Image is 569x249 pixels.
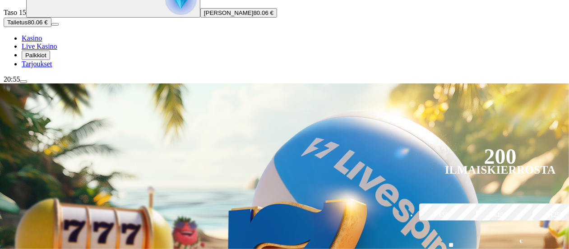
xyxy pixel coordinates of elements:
div: 200 [484,151,517,162]
a: diamond iconKasino [22,34,42,42]
button: reward iconPalkkiot [22,51,50,60]
span: 20:55 [4,75,20,83]
span: € [520,237,523,246]
button: Talletusplus icon80.06 € [4,18,51,27]
span: Taso 15 [4,9,26,16]
span: Kasino [22,34,42,42]
label: €50 [417,202,470,228]
button: menu [51,23,59,26]
a: gift-inverted iconTarjoukset [22,60,52,68]
button: [PERSON_NAME]80.06 € [200,8,277,18]
span: [PERSON_NAME] [204,9,254,16]
div: Ilmaiskierrosta [445,165,556,175]
span: Live Kasino [22,42,57,50]
span: Palkkiot [25,52,46,59]
span: Talletus [7,19,28,26]
span: Tarjoukset [22,60,52,68]
span: 80.06 € [28,19,47,26]
label: €150 [474,202,527,228]
a: poker-chip iconLive Kasino [22,42,57,50]
button: menu [20,80,27,83]
span: 80.06 € [254,9,273,16]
